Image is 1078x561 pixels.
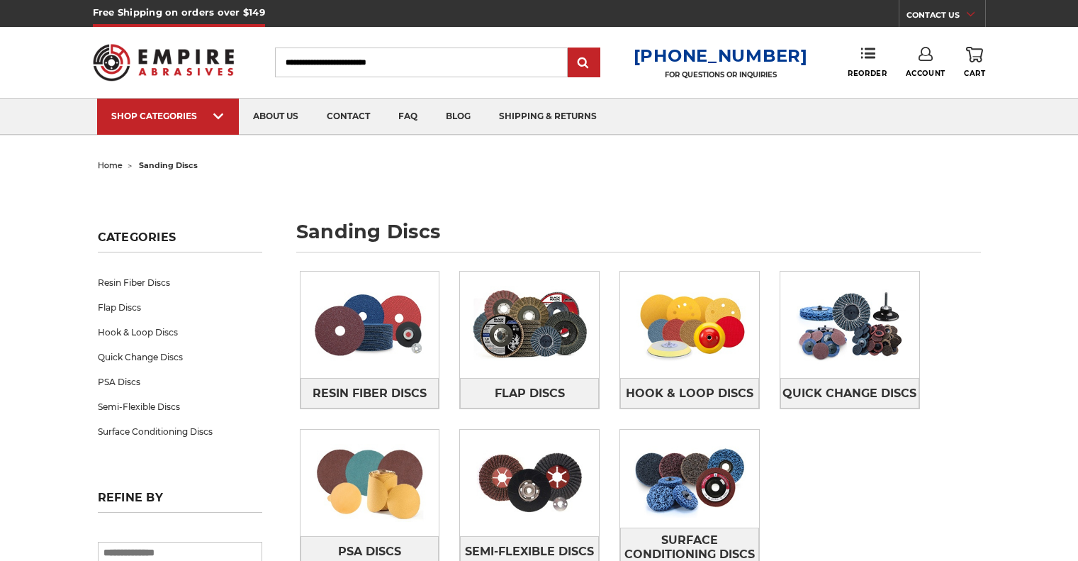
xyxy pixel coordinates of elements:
[139,160,198,170] span: sanding discs
[98,295,262,320] a: Flap Discs
[432,99,485,135] a: blog
[460,276,599,374] img: Flap Discs
[313,99,384,135] a: contact
[98,394,262,419] a: Semi-Flexible Discs
[98,230,262,252] h5: Categories
[296,222,981,252] h1: sanding discs
[98,320,262,345] a: Hook & Loop Discs
[634,70,808,79] p: FOR QUESTIONS OR INQUIRIES
[460,378,599,409] a: Flap Discs
[301,434,439,532] img: PSA Discs
[626,382,753,406] span: Hook & Loop Discs
[906,7,985,27] a: CONTACT US
[98,270,262,295] a: Resin Fiber Discs
[98,160,123,170] a: home
[98,345,262,370] a: Quick Change Discs
[620,430,759,528] img: Surface Conditioning Discs
[620,378,759,409] a: Hook & Loop Discs
[485,99,611,135] a: shipping & returns
[634,45,808,66] a: [PHONE_NUMBER]
[848,69,887,78] span: Reorder
[301,276,439,374] img: Resin Fiber Discs
[620,276,759,374] img: Hook & Loop Discs
[384,99,432,135] a: faq
[93,35,235,90] img: Empire Abrasives
[98,370,262,394] a: PSA Discs
[313,382,427,406] span: Resin Fiber Discs
[239,99,313,135] a: about us
[460,434,599,532] img: Semi-Flexible Discs
[780,378,919,409] a: Quick Change Discs
[848,47,887,77] a: Reorder
[301,378,439,409] a: Resin Fiber Discs
[780,276,919,374] img: Quick Change Discs
[964,47,985,78] a: Cart
[98,419,262,444] a: Surface Conditioning Discs
[111,111,225,121] div: SHOP CATEGORIES
[906,69,945,78] span: Account
[570,49,598,77] input: Submit
[495,382,565,406] span: Flap Discs
[782,382,916,406] span: Quick Change Discs
[964,69,985,78] span: Cart
[98,491,262,513] h5: Refine by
